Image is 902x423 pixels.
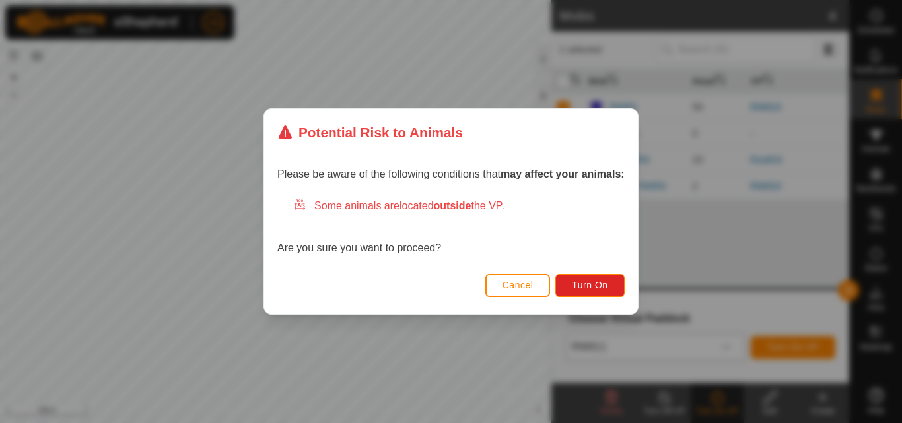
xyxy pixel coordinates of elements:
[293,198,625,214] div: Some animals are
[277,198,625,256] div: Are you sure you want to proceed?
[399,200,504,211] span: located the VP.
[556,274,625,297] button: Turn On
[501,168,625,179] strong: may affect your animals:
[572,280,608,290] span: Turn On
[485,274,551,297] button: Cancel
[277,168,625,179] span: Please be aware of the following conditions that
[277,122,463,143] div: Potential Risk to Animals
[503,280,534,290] span: Cancel
[434,200,471,211] strong: outside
